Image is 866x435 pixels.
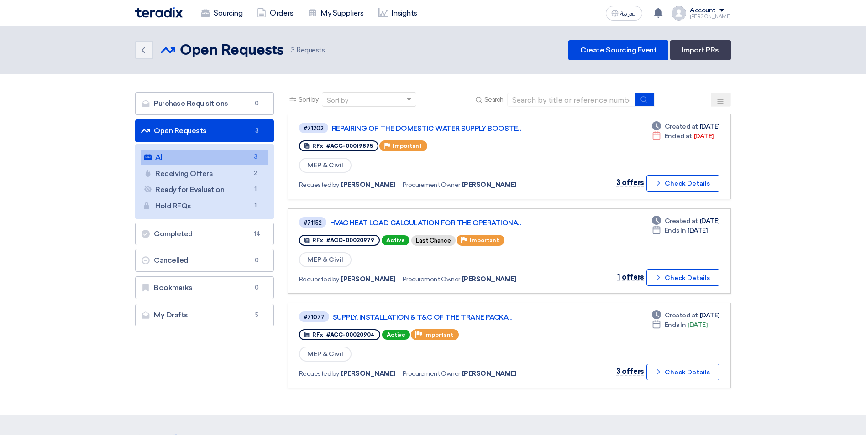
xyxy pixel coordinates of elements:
a: HVAC HEAT LOAD CALCULATION FOR THE OPERATIONA... [330,219,558,227]
button: Check Details [646,269,719,286]
span: Requested by [299,369,339,378]
div: #71202 [304,125,324,131]
span: العربية [620,10,637,17]
span: 3 offers [616,367,644,376]
span: 1 [250,185,261,194]
a: SUPPLY, INSTALLATION & T&C OF THE TRANE PACKA... [333,313,561,321]
span: [PERSON_NAME] [341,274,395,284]
span: [PERSON_NAME] [462,274,516,284]
span: Ends In [665,226,686,235]
div: [DATE] [652,216,719,226]
div: #71077 [304,314,325,320]
span: Important [470,237,499,243]
div: [PERSON_NAME] [690,14,731,19]
span: 0 [252,99,262,108]
span: Requests [291,45,325,56]
a: Hold RFQs [141,198,268,214]
h2: Open Requests [180,41,284,60]
span: Ended at [665,131,692,141]
span: RFx [312,237,323,243]
span: Important [393,143,422,149]
button: العربية [606,6,642,21]
span: 3 [252,126,262,135]
span: #ACC-00020979 [326,237,374,243]
a: Bookmarks0 [135,276,274,299]
a: Create Sourcing Event [568,40,668,60]
span: 2 [250,169,261,178]
div: Sort by [327,96,348,105]
input: Search by title or reference number [507,93,635,107]
span: 3 [250,152,261,162]
div: [DATE] [652,226,708,235]
span: #ACC-00019895 [326,143,373,149]
a: Cancelled0 [135,249,274,272]
a: Completed14 [135,223,274,245]
span: 1 [250,201,261,211]
span: MEP & Civil [299,347,352,362]
button: Check Details [646,364,719,380]
span: MEP & Civil [299,158,352,173]
a: Insights [371,3,425,23]
span: Requested by [299,180,339,190]
span: [PERSON_NAME] [462,180,516,190]
a: My Suppliers [300,3,371,23]
span: Requested by [299,274,339,284]
a: REPAIRING OF THE DOMESTIC WATER SUPPLY BOOSTE... [332,124,560,133]
span: 3 [291,46,295,54]
span: [PERSON_NAME] [341,369,395,378]
span: Procurement Owner [403,274,460,284]
span: MEP & Civil [299,252,352,267]
span: Created at [665,122,698,131]
span: Procurement Owner [403,369,460,378]
span: 1 offers [617,273,644,281]
span: 0 [252,283,262,292]
span: [PERSON_NAME] [462,369,516,378]
span: Sort by [299,95,319,104]
span: [PERSON_NAME] [341,180,395,190]
span: Active [382,235,409,245]
a: Purchase Requisitions0 [135,92,274,115]
div: #71152 [304,220,322,226]
span: Search [484,95,504,104]
span: Active [382,330,410,340]
div: Account [690,7,716,15]
span: Created at [665,216,698,226]
a: Open Requests3 [135,119,274,142]
span: 5 [252,311,262,320]
span: 3 offers [616,178,644,187]
div: Last Chance [411,235,456,246]
span: Procurement Owner [403,180,460,190]
a: My Drafts5 [135,304,274,326]
span: Ends In [665,320,686,330]
span: RFx [312,331,323,338]
span: 14 [252,229,262,238]
span: Created at [665,311,698,320]
a: Orders [250,3,300,23]
div: [DATE] [652,131,714,141]
span: #ACC-00020904 [326,331,375,338]
img: profile_test.png [672,6,686,21]
a: Import PRs [670,40,731,60]
button: Check Details [646,175,719,192]
span: Important [424,331,453,338]
div: [DATE] [652,311,719,320]
span: 0 [252,256,262,265]
span: RFx [312,143,323,149]
img: Teradix logo [135,7,183,18]
a: Ready for Evaluation [141,182,268,197]
div: [DATE] [652,320,708,330]
a: Sourcing [194,3,250,23]
div: [DATE] [652,122,719,131]
a: All [141,150,268,165]
a: Receiving Offers [141,166,268,181]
